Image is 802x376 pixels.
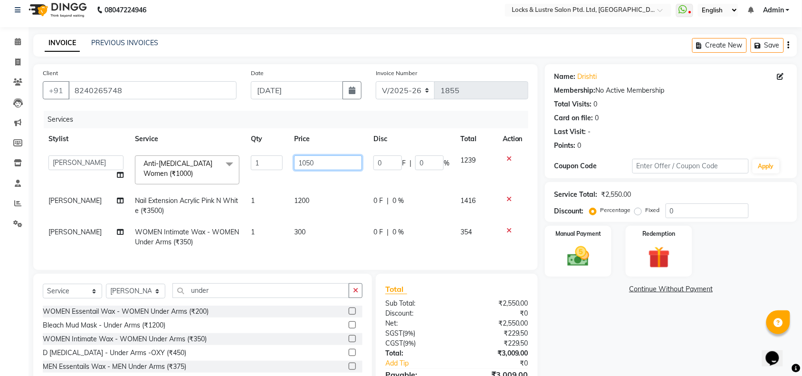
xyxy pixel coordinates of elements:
[45,35,80,52] a: INVOICE
[251,196,255,205] span: 1
[554,190,598,200] div: Service Total:
[402,158,406,168] span: F
[43,334,207,344] div: WOMEN Intimate Wax - WOMEN Under Arms (₹350)
[762,338,792,366] iframe: chat widget
[385,329,402,337] span: SGST
[554,99,592,109] div: Total Visits:
[554,127,586,137] div: Last Visit:
[555,230,601,238] label: Manual Payment
[692,38,747,53] button: Create New
[751,38,784,53] button: Save
[554,141,576,151] div: Points:
[601,190,631,200] div: ₹2,550.00
[554,161,632,171] div: Coupon Code
[641,244,677,271] img: _gift.svg
[554,113,593,123] div: Card on file:
[129,128,245,150] th: Service
[554,86,788,96] div: No Active Membership
[378,309,457,318] div: Discount:
[193,169,197,178] a: x
[385,339,403,347] span: CGST
[251,228,255,236] span: 1
[461,196,476,205] span: 1416
[461,156,476,164] span: 1239
[595,113,599,123] div: 0
[578,72,597,82] a: Drishti
[368,128,455,150] th: Disc
[554,72,576,82] div: Name:
[470,358,535,368] div: ₹0
[294,196,309,205] span: 1200
[554,86,596,96] div: Membership:
[457,338,535,348] div: ₹229.50
[753,159,780,174] button: Apply
[457,299,535,309] div: ₹2,550.00
[43,81,69,99] button: +91
[48,228,102,236] span: [PERSON_NAME]
[378,338,457,348] div: ( )
[378,328,457,338] div: ( )
[385,284,407,294] span: Total
[373,227,383,237] span: 0 F
[455,128,497,150] th: Total
[410,158,411,168] span: |
[91,39,158,47] a: PREVIOUS INVOICES
[404,329,413,337] span: 9%
[378,358,470,368] a: Add Tip
[457,309,535,318] div: ₹0
[461,228,472,236] span: 354
[387,227,389,237] span: |
[143,159,212,178] span: Anti-[MEDICAL_DATA] Women (₹1000)
[405,339,414,347] span: 9%
[457,348,535,358] div: ₹3,009.00
[376,69,417,77] label: Invoice Number
[601,206,631,214] label: Percentage
[172,283,349,298] input: Search or Scan
[43,348,186,358] div: D [MEDICAL_DATA] - Under Arms -OXY (₹450)
[373,196,383,206] span: 0 F
[646,206,660,214] label: Fixed
[578,141,582,151] div: 0
[378,299,457,309] div: Sub Total:
[135,228,239,246] span: WOMEN Intimate Wax - WOMEN Under Arms (₹350)
[632,159,749,174] input: Enter Offer / Coupon Code
[48,196,102,205] span: [PERSON_NAME]
[763,5,784,15] span: Admin
[245,128,288,150] th: Qty
[594,99,598,109] div: 0
[378,318,457,328] div: Net:
[547,284,795,294] a: Continue Without Payment
[43,320,165,330] div: Bleach Mud Mask - Under Arms (₹1200)
[457,318,535,328] div: ₹2,550.00
[561,244,596,269] img: _cash.svg
[68,81,237,99] input: Search by Name/Mobile/Email/Code
[44,111,535,128] div: Services
[43,69,58,77] label: Client
[444,158,449,168] span: %
[251,69,264,77] label: Date
[387,196,389,206] span: |
[588,127,591,137] div: -
[43,128,129,150] th: Stylist
[392,227,404,237] span: 0 %
[43,307,209,317] div: WOMEN Essentail Wax - WOMEN Under Arms (₹200)
[554,206,584,216] div: Discount:
[392,196,404,206] span: 0 %
[643,230,676,238] label: Redemption
[378,348,457,358] div: Total:
[288,128,368,150] th: Price
[497,128,528,150] th: Action
[294,228,306,236] span: 300
[43,362,186,372] div: MEN Essentails Wax - MEN Under Arms (₹375)
[135,196,238,215] span: Nail Extension Acrylic Pink N White (₹3500)
[457,328,535,338] div: ₹229.50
